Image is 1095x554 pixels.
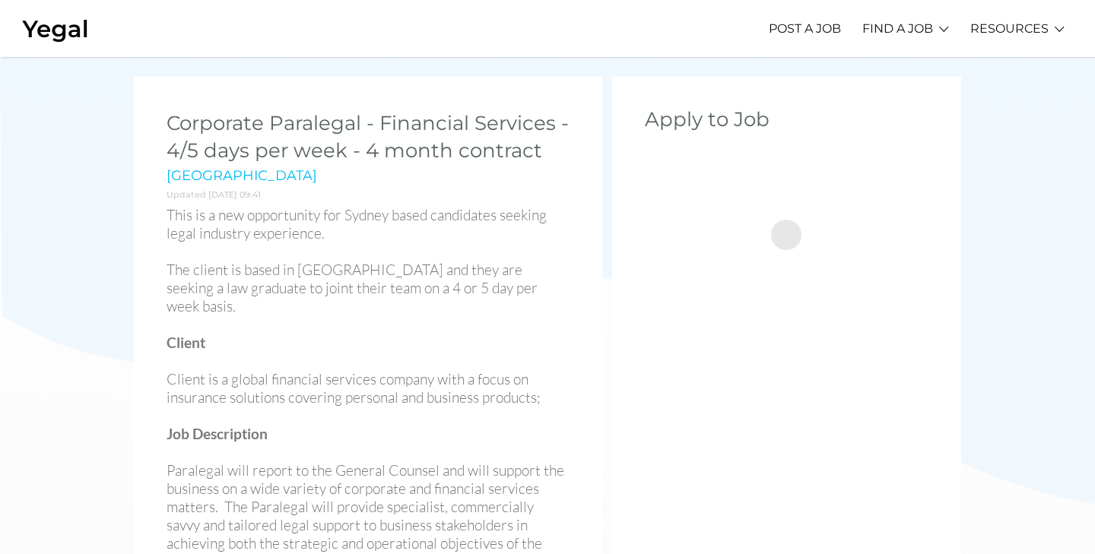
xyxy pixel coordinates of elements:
[167,169,570,182] h5: [GEOGRAPHIC_DATA]
[167,334,205,351] b: Client
[167,191,570,199] h6: Updated [DATE] 09:41
[645,109,928,129] h2: Apply to Job
[167,370,570,407] p: Client is a global financial services company with a focus on insurance solutions covering person...
[167,425,268,442] b: Job Description
[167,261,570,315] p: The client is based in [GEOGRAPHIC_DATA] and they are seeking a law graduate to joint their team ...
[769,8,841,49] a: POST A JOB
[970,8,1049,49] a: RESOURCES
[862,8,933,49] a: FIND A JOB
[167,206,570,242] p: This is a new opportunity for Sydney based candidates seeking legal industry experience.
[167,109,570,165] h2: Corporate Paralegal - Financial Services - 4/5 days per week - 4 month contract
